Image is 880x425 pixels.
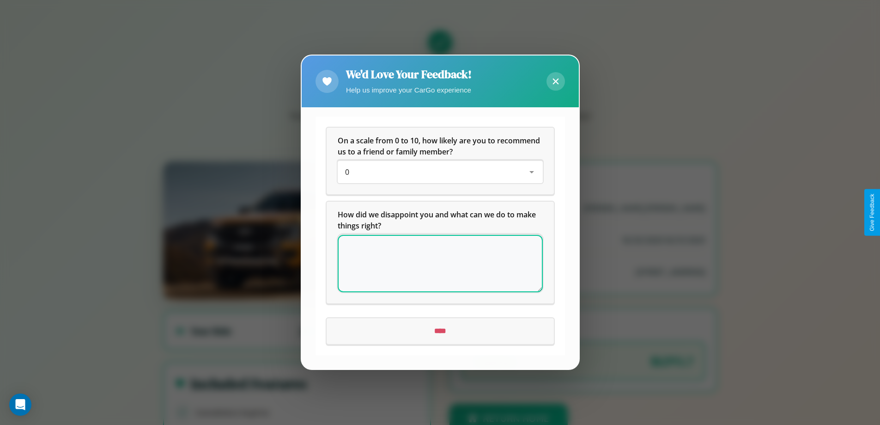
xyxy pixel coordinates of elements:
[345,167,349,178] span: 0
[338,136,542,157] span: On a scale from 0 to 10, how likely are you to recommend us to a friend or family member?
[869,194,875,231] div: Give Feedback
[9,394,31,416] div: Open Intercom Messenger
[338,161,543,184] div: On a scale from 0 to 10, how likely are you to recommend us to a friend or family member?
[346,67,472,82] h2: We'd Love Your Feedback!
[338,136,543,158] h5: On a scale from 0 to 10, how likely are you to recommend us to a friend or family member?
[346,84,472,96] p: Help us improve your CarGo experience
[327,128,554,195] div: On a scale from 0 to 10, how likely are you to recommend us to a friend or family member?
[338,210,538,231] span: How did we disappoint you and what can we do to make things right?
